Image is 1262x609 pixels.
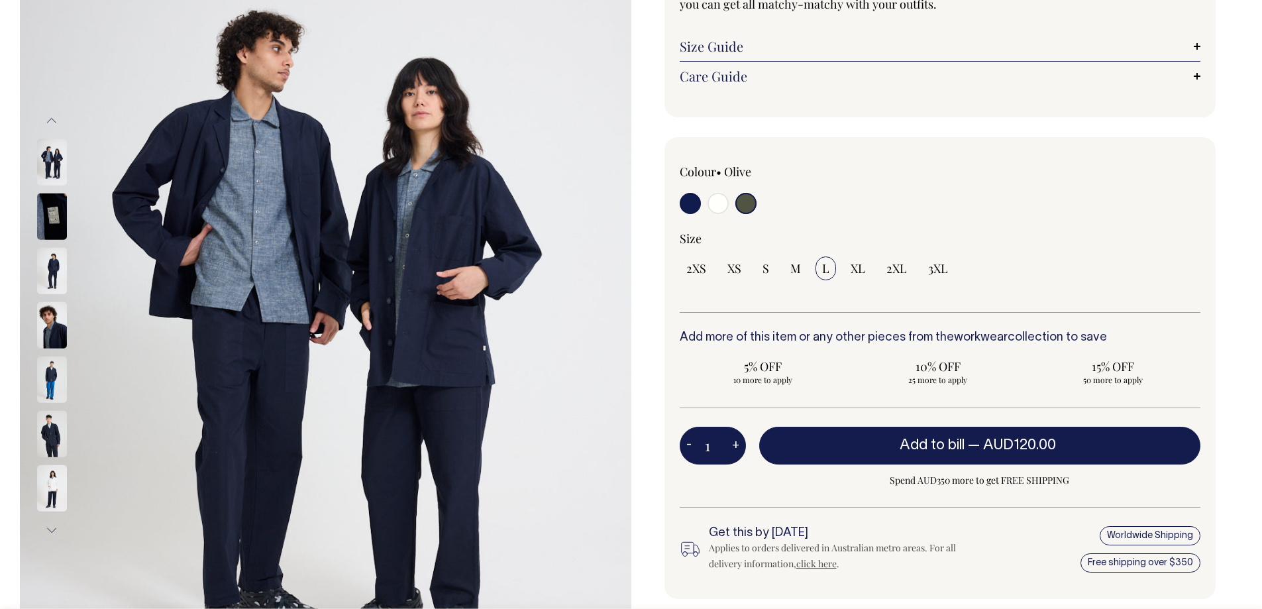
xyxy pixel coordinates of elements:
h6: Get this by [DATE] [709,527,965,540]
button: + [725,433,746,459]
span: 15% OFF [1036,359,1190,374]
img: dark-navy [37,357,67,403]
h6: Add more of this item or any other pieces from the collection to save [680,331,1201,345]
div: Colour [680,164,888,180]
span: • [716,164,721,180]
input: M [784,256,808,280]
span: Spend AUD350 more to get FREE SHIPPING [759,472,1201,488]
button: Previous [42,105,62,135]
img: dark-navy [37,302,67,349]
span: M [790,260,801,276]
input: 15% OFF 50 more to apply [1029,355,1196,389]
span: XS [727,260,741,276]
input: 2XS [680,256,713,280]
span: 5% OFF [686,359,840,374]
a: Care Guide [680,68,1201,84]
span: 10 more to apply [686,374,840,385]
button: Next [42,516,62,545]
span: 50 more to apply [1036,374,1190,385]
input: 10% OFF 25 more to apply [855,355,1022,389]
span: 25 more to apply [861,374,1015,385]
span: L [822,260,829,276]
img: dark-navy [37,194,67,240]
span: — [968,439,1059,452]
span: 3XL [928,260,948,276]
input: XL [844,256,872,280]
input: L [815,256,836,280]
label: Olive [724,164,751,180]
button: Add to bill —AUD120.00 [759,427,1201,464]
span: XL [851,260,865,276]
span: 2XL [886,260,907,276]
input: S [756,256,776,280]
input: 5% OFF 10 more to apply [680,355,847,389]
span: S [762,260,769,276]
input: 3XL [921,256,955,280]
span: 2XS [686,260,706,276]
div: Size [680,231,1201,247]
input: 2XL [880,256,914,280]
a: Size Guide [680,38,1201,54]
img: off-white [37,465,67,512]
span: 10% OFF [861,359,1015,374]
input: XS [721,256,748,280]
button: - [680,433,698,459]
a: workwear [954,332,1008,343]
span: Add to bill [900,439,965,452]
img: dark-navy [37,411,67,457]
span: AUD120.00 [983,439,1056,452]
div: Applies to orders delivered in Australian metro areas. For all delivery information, . [709,540,965,572]
a: click here [796,557,837,570]
img: dark-navy [37,248,67,294]
img: dark-navy [37,139,67,186]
